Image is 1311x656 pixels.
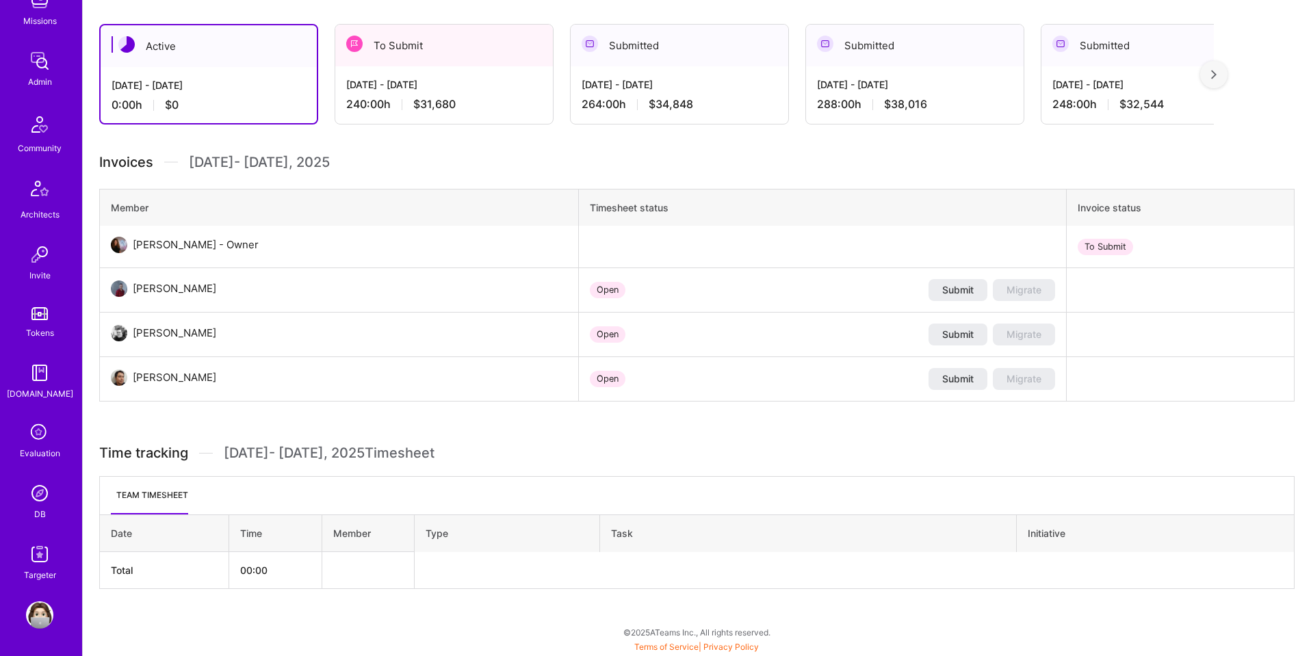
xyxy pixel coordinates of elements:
[1119,97,1164,111] span: $32,544
[118,36,135,53] img: Active
[26,480,53,507] img: Admin Search
[806,25,1024,66] div: Submitted
[24,568,56,582] div: Targeter
[817,97,1013,111] div: 288:00 h
[111,369,127,386] img: User Avatar
[23,14,57,28] div: Missions
[23,108,56,141] img: Community
[942,283,974,297] span: Submit
[100,189,579,226] th: Member
[21,207,60,222] div: Architects
[26,326,54,340] div: Tokens
[578,189,1066,226] th: Timesheet status
[599,515,1016,552] th: Task
[346,77,542,92] div: [DATE] - [DATE]
[28,75,52,89] div: Admin
[133,325,216,341] div: [PERSON_NAME]
[27,420,53,446] i: icon SelectionTeam
[884,97,927,111] span: $38,016
[224,445,434,462] span: [DATE] - [DATE] , 2025 Timesheet
[649,97,693,111] span: $34,848
[1016,515,1294,552] th: Initiative
[111,325,127,341] img: User Avatar
[703,642,759,652] a: Privacy Policy
[26,241,53,268] img: Invite
[29,268,51,283] div: Invite
[634,642,759,652] span: |
[20,446,60,460] div: Evaluation
[415,515,600,552] th: Type
[590,326,625,343] div: Open
[7,386,73,401] div: [DOMAIN_NAME]
[1078,239,1133,255] div: To Submit
[346,97,542,111] div: 240:00 h
[1052,36,1069,52] img: Submitted
[111,280,127,297] img: User Avatar
[82,615,1311,649] div: © 2025 ATeams Inc., All rights reserved.
[634,642,699,652] a: Terms of Service
[413,97,456,111] span: $31,680
[335,25,553,66] div: To Submit
[99,445,188,462] span: Time tracking
[590,282,625,298] div: Open
[133,280,216,297] div: [PERSON_NAME]
[23,601,57,629] a: User Avatar
[133,237,259,253] div: [PERSON_NAME] - Owner
[189,152,330,172] span: [DATE] - [DATE] , 2025
[1211,70,1217,79] img: right
[582,77,777,92] div: [DATE] - [DATE]
[99,152,153,172] span: Invoices
[942,328,974,341] span: Submit
[100,552,229,589] th: Total
[100,515,229,552] th: Date
[164,152,178,172] img: Divider
[322,515,414,552] th: Member
[1067,189,1295,226] th: Invoice status
[101,25,317,67] div: Active
[929,279,987,301] button: Submit
[929,324,987,345] button: Submit
[229,552,322,589] th: 00:00
[817,36,833,52] img: Submitted
[582,36,598,52] img: Submitted
[133,369,216,386] div: [PERSON_NAME]
[1052,97,1248,111] div: 248:00 h
[26,359,53,386] img: guide book
[26,601,53,629] img: User Avatar
[18,141,62,155] div: Community
[111,237,127,253] img: User Avatar
[929,368,987,390] button: Submit
[31,307,48,320] img: tokens
[942,372,974,386] span: Submit
[34,507,46,521] div: DB
[582,97,777,111] div: 264:00 h
[229,515,322,552] th: Time
[23,174,56,207] img: Architects
[590,371,625,387] div: Open
[111,488,188,514] li: Team timesheet
[1041,25,1259,66] div: Submitted
[26,540,53,568] img: Skill Targeter
[165,98,179,112] span: $0
[112,98,306,112] div: 0:00 h
[817,77,1013,92] div: [DATE] - [DATE]
[571,25,788,66] div: Submitted
[26,47,53,75] img: admin teamwork
[112,78,306,92] div: [DATE] - [DATE]
[346,36,363,52] img: To Submit
[1052,77,1248,92] div: [DATE] - [DATE]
